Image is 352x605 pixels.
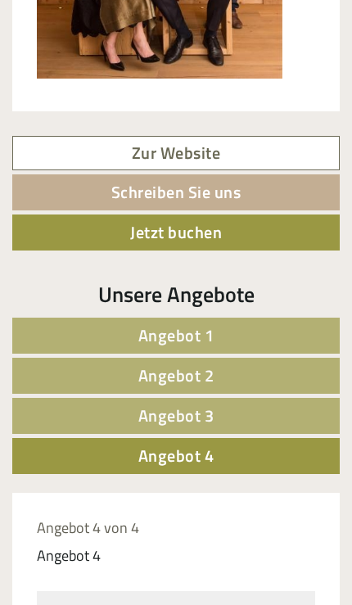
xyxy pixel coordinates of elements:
div: Unsere Angebote [12,279,340,309]
span: Angebot 4 [138,443,214,468]
div: Angebot 4 [37,545,101,567]
span: Angebot 4 von 4 [37,517,139,539]
a: Jetzt buchen [12,214,340,251]
a: Schreiben Sie uns [12,174,340,210]
span: Angebot 2 [138,363,214,388]
span: Angebot 3 [138,403,214,428]
span: Angebot 1 [138,323,214,348]
a: Zur Website [12,136,340,171]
